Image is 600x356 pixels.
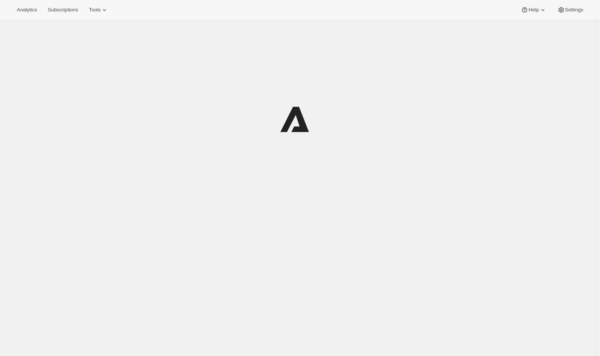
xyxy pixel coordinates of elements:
[89,7,101,13] span: Tools
[516,5,551,15] button: Help
[84,5,113,15] button: Tools
[17,7,37,13] span: Analytics
[12,5,42,15] button: Analytics
[565,7,583,13] span: Settings
[553,5,588,15] button: Settings
[528,7,539,13] span: Help
[48,7,78,13] span: Subscriptions
[43,5,83,15] button: Subscriptions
